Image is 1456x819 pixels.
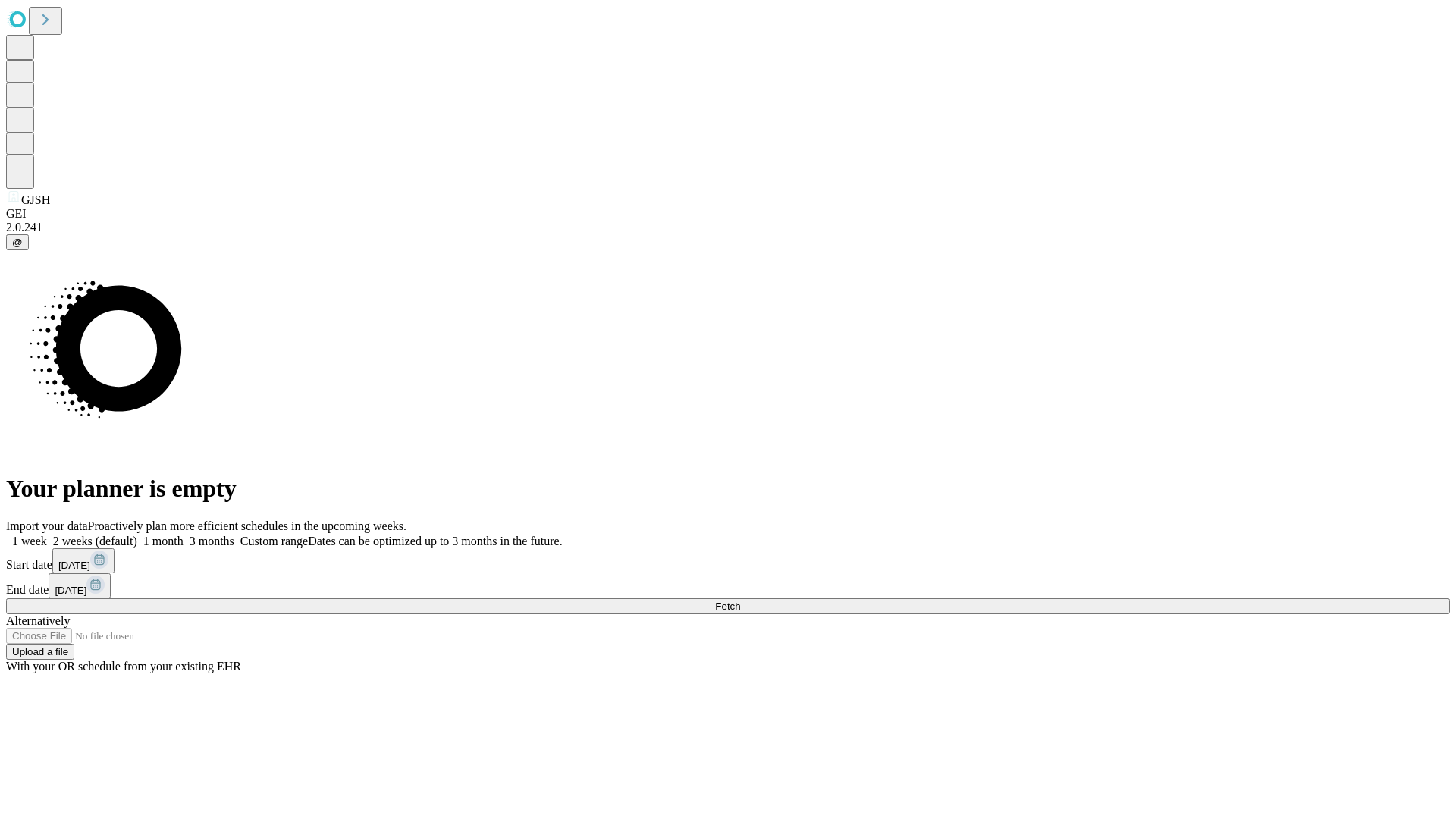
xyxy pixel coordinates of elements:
span: GJSH [21,193,50,206]
span: [DATE] [55,585,86,596]
div: End date [6,573,1450,598]
button: [DATE] [49,573,111,598]
span: Proactively plan more efficient schedules in the upcoming weeks. [88,519,406,532]
span: @ [12,237,23,248]
span: Import your data [6,519,88,532]
span: Alternatively [6,614,70,627]
span: 1 week [12,535,47,548]
button: @ [6,234,29,250]
span: 1 month [143,535,184,548]
button: [DATE] [52,548,115,573]
div: 2.0.241 [6,221,1450,234]
span: With your OR schedule from your existing EHR [6,660,241,673]
div: Start date [6,548,1450,573]
span: Fetch [715,601,740,612]
button: Fetch [6,598,1450,614]
h1: Your planner is empty [6,475,1450,503]
div: GEI [6,207,1450,221]
span: 3 months [190,535,234,548]
span: Dates can be optimized up to 3 months in the future. [308,535,562,548]
span: 2 weeks (default) [53,535,137,548]
span: Custom range [240,535,308,548]
span: [DATE] [58,560,90,571]
button: Upload a file [6,644,74,660]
